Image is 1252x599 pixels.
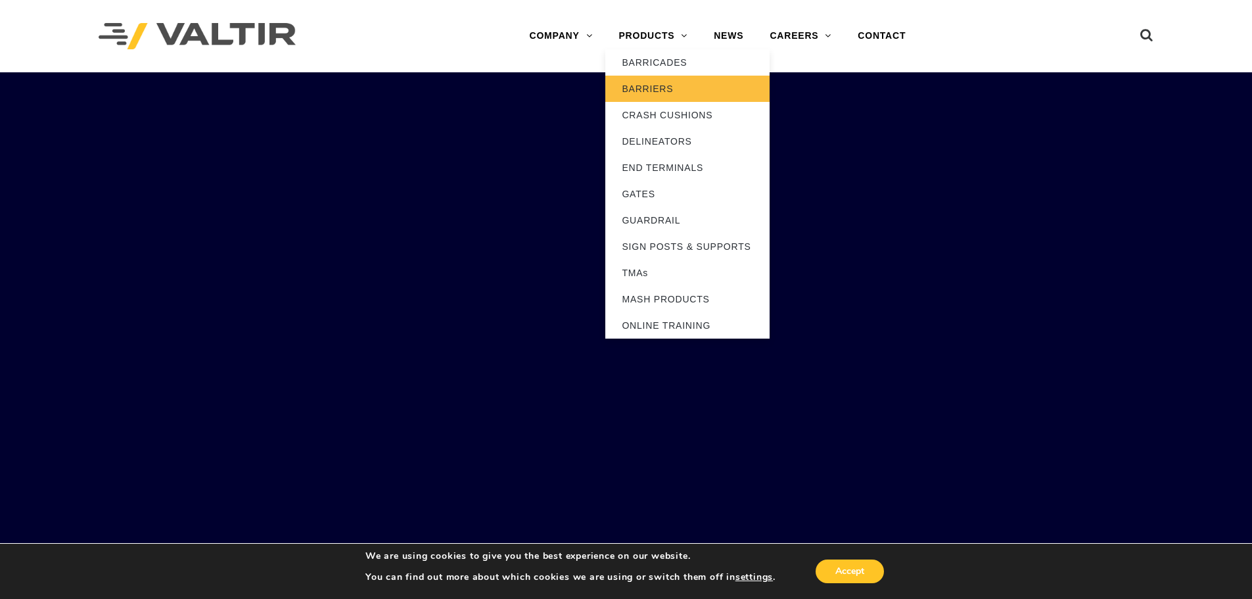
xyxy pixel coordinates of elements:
[605,23,701,49] a: PRODUCTS
[816,560,884,583] button: Accept
[701,23,756,49] a: NEWS
[99,23,296,50] img: Valtir
[605,181,770,207] a: GATES
[605,312,770,339] a: ONLINE TRAINING
[756,23,845,49] a: CAREERS
[605,49,770,76] a: BARRICADES
[605,260,770,286] a: TMAs
[735,571,773,583] button: settings
[605,233,770,260] a: SIGN POSTS & SUPPORTS
[605,128,770,155] a: DELINEATORS
[605,286,770,312] a: MASH PRODUCTS
[365,550,776,562] p: We are using cookies to give you the best experience on our website.
[845,23,919,49] a: CONTACT
[605,155,770,181] a: END TERMINALS
[365,571,776,583] p: You can find out more about which cookies we are using or switch them off in .
[516,23,605,49] a: COMPANY
[605,76,770,102] a: BARRIERS
[605,102,770,128] a: CRASH CUSHIONS
[605,207,770,233] a: GUARDRAIL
